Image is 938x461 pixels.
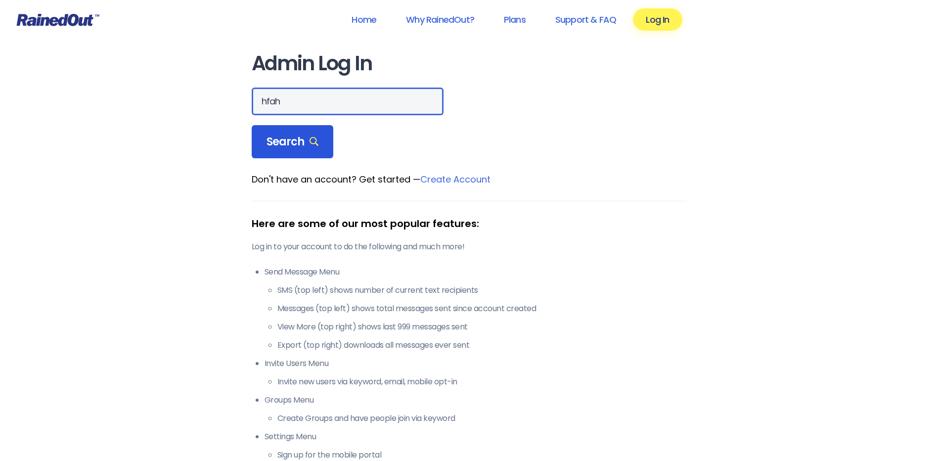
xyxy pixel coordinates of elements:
span: Search [267,135,319,149]
li: Messages (top left) shows total messages sent since account created [277,303,687,315]
a: Home [339,8,389,31]
input: Search Orgs… [252,88,444,115]
div: Search [252,125,334,159]
li: View More (top right) shows last 999 messages sent [277,321,687,333]
div: Here are some of our most popular features: [252,216,687,231]
li: Send Message Menu [265,266,687,351]
li: Create Groups and have people join via keyword [277,413,687,424]
p: Log in to your account to do the following and much more! [252,241,687,253]
li: Invite Users Menu [265,358,687,388]
a: Why RainedOut? [393,8,487,31]
a: Log In [633,8,682,31]
a: Plans [491,8,538,31]
li: Sign up for the mobile portal [277,449,687,461]
li: Groups Menu [265,394,687,424]
li: Export (top right) downloads all messages ever sent [277,339,687,351]
li: SMS (top left) shows number of current text recipients [277,284,687,296]
a: Create Account [420,173,491,185]
h1: Admin Log In [252,52,687,75]
li: Invite new users via keyword, email, mobile opt-in [277,376,687,388]
a: Support & FAQ [542,8,629,31]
